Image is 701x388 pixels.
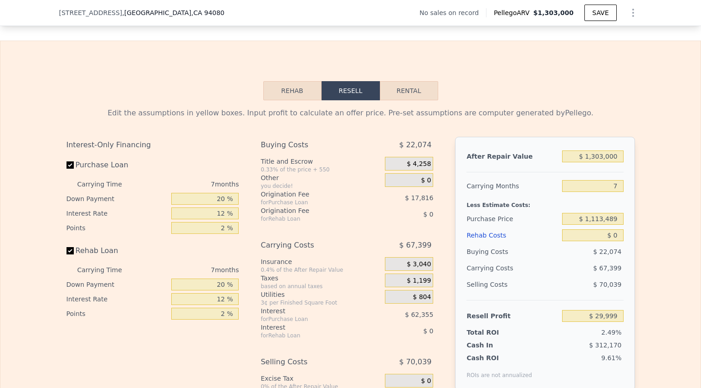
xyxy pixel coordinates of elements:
[593,281,621,288] span: $ 70,039
[67,221,168,235] div: Points
[601,329,621,336] span: 2.49%
[407,160,431,168] span: $ 4,258
[261,266,381,274] div: 0.4% of the After Repair Value
[263,81,322,100] button: Rehab
[261,299,381,306] div: 3¢ per Finished Square Foot
[191,9,225,16] span: , CA 94080
[420,8,486,17] div: No sales on record
[593,264,621,272] span: $ 67,399
[261,215,362,222] div: for Rehab Loan
[589,341,621,349] span: $ 312,170
[261,374,381,383] div: Excise Tax
[261,257,381,266] div: Insurance
[466,353,532,362] div: Cash ROI
[67,277,168,292] div: Down Payment
[261,137,362,153] div: Buying Costs
[380,81,438,100] button: Rental
[421,176,431,185] span: $ 0
[122,8,224,17] span: , [GEOGRAPHIC_DATA]
[407,260,431,269] span: $ 3,040
[423,211,433,218] span: $ 0
[59,8,123,17] span: [STREET_ADDRESS]
[466,211,558,227] div: Purchase Price
[466,260,523,276] div: Carrying Costs
[67,191,168,206] div: Down Payment
[466,276,558,293] div: Selling Costs
[67,306,168,321] div: Points
[67,206,168,221] div: Interest Rate
[67,161,74,169] input: Purchase Loan
[67,108,635,119] div: Edit the assumptions in yellow boxes. Input profit to calculate an offer price. Pre-set assumptio...
[140,263,239,277] div: 7 months
[494,8,533,17] span: Pellego ARV
[466,148,558,165] div: After Repair Value
[261,206,362,215] div: Origination Fee
[413,293,431,301] span: $ 804
[261,182,381,190] div: you decide!
[261,274,381,283] div: Taxes
[261,199,362,206] div: for Purchase Loan
[261,190,362,199] div: Origination Fee
[466,194,623,211] div: Less Estimate Costs:
[67,243,168,259] label: Rehab Loan
[405,311,433,318] span: $ 62,355
[593,248,621,255] span: $ 22,074
[466,341,523,350] div: Cash In
[466,362,532,379] div: ROIs are not annualized
[261,323,362,332] div: Interest
[261,166,381,173] div: 0.33% of the price + 550
[261,290,381,299] div: Utilities
[423,327,433,335] span: $ 0
[399,354,431,370] span: $ 70,039
[466,243,558,260] div: Buying Costs
[466,178,558,194] div: Carrying Months
[405,194,433,202] span: $ 17,816
[261,283,381,290] div: based on annual taxes
[261,237,362,253] div: Carrying Costs
[261,332,362,339] div: for Rehab Loan
[421,377,431,385] span: $ 0
[67,157,168,173] label: Purchase Loan
[407,277,431,285] span: $ 1,199
[601,354,621,362] span: 9.61%
[67,247,74,254] input: Rehab Loan
[140,177,239,191] div: 7 months
[261,316,362,323] div: for Purchase Loan
[466,308,558,324] div: Resell Profit
[466,227,558,243] div: Rehab Costs
[77,263,137,277] div: Carrying Time
[466,328,523,337] div: Total ROI
[77,177,137,191] div: Carrying Time
[67,292,168,306] div: Interest Rate
[261,354,362,370] div: Selling Costs
[261,306,362,316] div: Interest
[624,4,642,22] button: Show Options
[322,81,380,100] button: Resell
[261,173,381,182] div: Other
[584,5,616,21] button: SAVE
[399,237,431,253] span: $ 67,399
[67,137,239,153] div: Interest-Only Financing
[533,9,574,16] span: $1,303,000
[399,137,431,153] span: $ 22,074
[261,157,381,166] div: Title and Escrow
